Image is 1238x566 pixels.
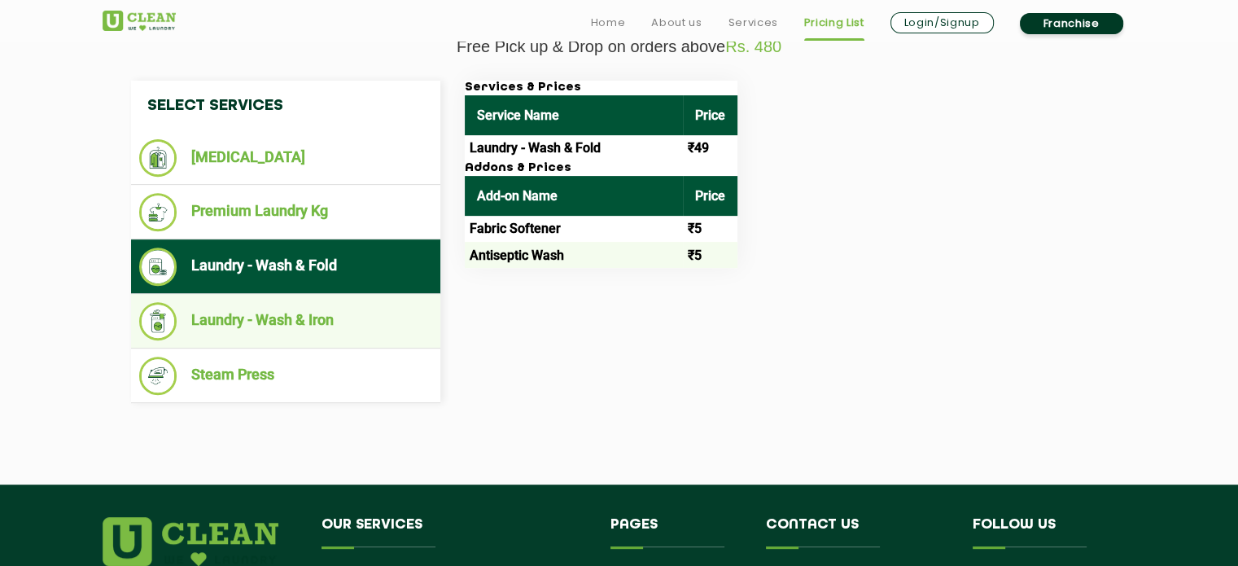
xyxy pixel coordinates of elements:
[103,37,1136,56] p: Free Pick up & Drop on orders above
[103,11,176,31] img: UClean Laundry and Dry Cleaning
[139,357,432,395] li: Steam Press
[610,517,741,548] h4: Pages
[1020,13,1123,34] a: Franchise
[465,135,683,161] td: Laundry - Wash & Fold
[139,139,432,177] li: [MEDICAL_DATA]
[683,135,737,161] td: ₹49
[591,13,626,33] a: Home
[465,95,683,135] th: Service Name
[804,13,864,33] a: Pricing List
[683,176,737,216] th: Price
[973,517,1116,548] h4: Follow us
[139,248,177,286] img: Laundry - Wash & Fold
[465,176,683,216] th: Add-on Name
[465,216,683,242] td: Fabric Softener
[728,13,777,33] a: Services
[683,216,737,242] td: ₹5
[465,161,737,176] h3: Addons & Prices
[683,242,737,268] td: ₹5
[465,242,683,268] td: Antiseptic Wash
[131,81,440,131] h4: Select Services
[890,12,994,33] a: Login/Signup
[103,517,278,566] img: logo.png
[139,357,177,395] img: Steam Press
[465,81,737,95] h3: Services & Prices
[683,95,737,135] th: Price
[139,302,177,340] img: Laundry - Wash & Iron
[139,193,177,231] img: Premium Laundry Kg
[766,517,948,548] h4: Contact us
[651,13,702,33] a: About us
[139,302,432,340] li: Laundry - Wash & Iron
[725,37,781,55] span: Rs. 480
[139,248,432,286] li: Laundry - Wash & Fold
[139,139,177,177] img: Dry Cleaning
[322,517,587,548] h4: Our Services
[139,193,432,231] li: Premium Laundry Kg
